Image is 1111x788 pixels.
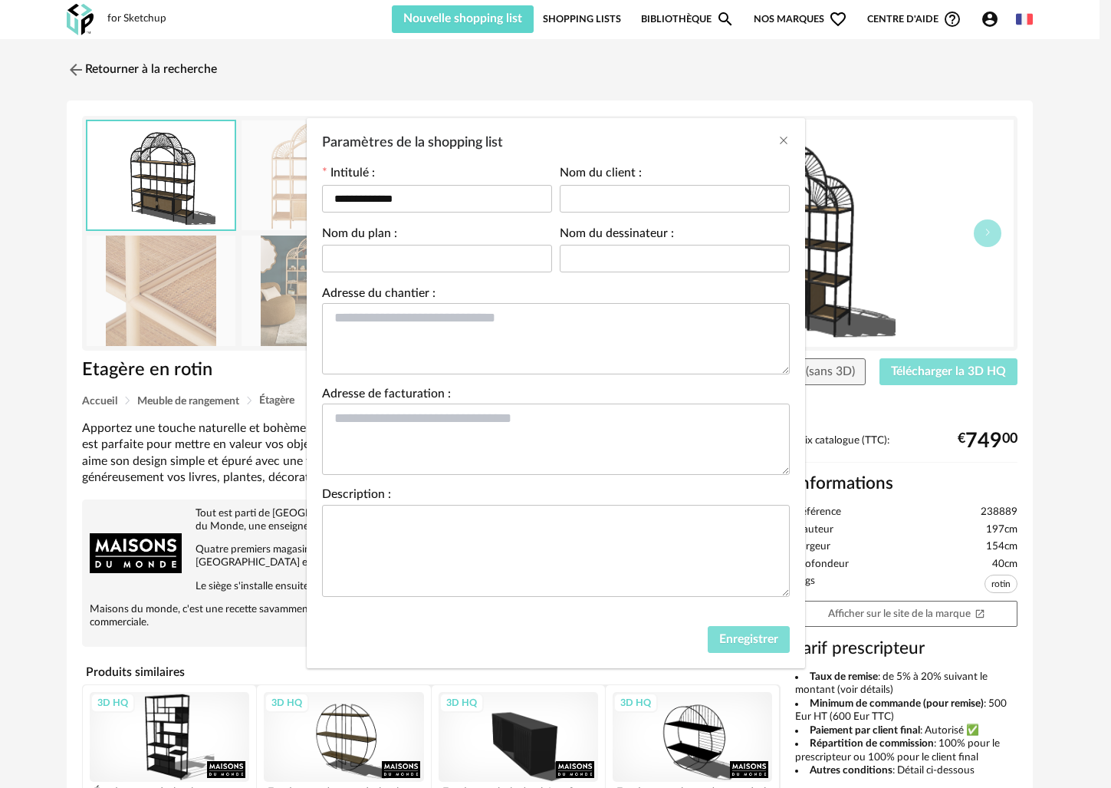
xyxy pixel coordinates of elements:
label: Nom du plan : [322,228,397,243]
label: Adresse du chantier : [322,288,436,303]
label: Intitulé : [322,167,375,183]
span: Enregistrer [719,633,778,645]
div: Paramètres de la shopping list [307,118,805,668]
span: Paramètres de la shopping list [322,136,503,150]
label: Nom du dessinateur : [560,228,674,243]
label: Description : [322,489,391,504]
label: Adresse de facturation : [322,388,451,404]
label: Nom du client : [560,167,642,183]
button: Close [777,134,790,150]
button: Enregistrer [708,626,790,654]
